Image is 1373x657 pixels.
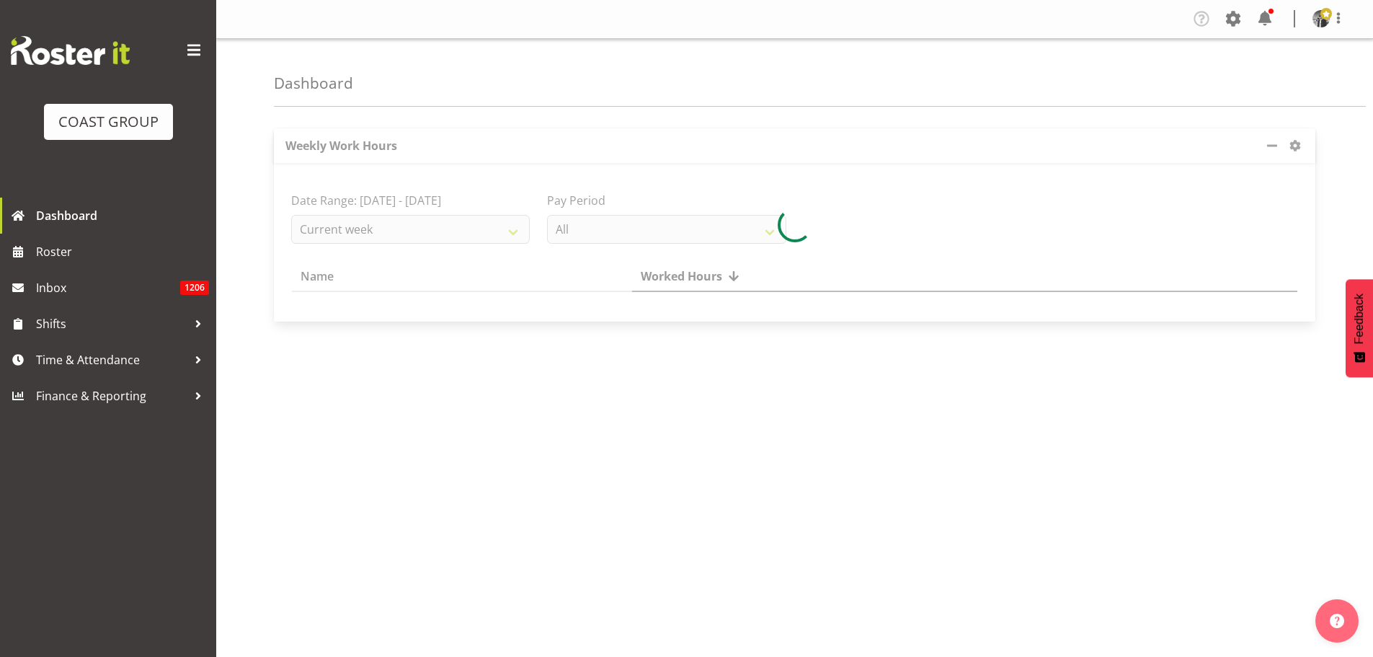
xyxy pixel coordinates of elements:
span: Roster [36,241,209,263]
span: Inbox [36,277,180,299]
span: 1206 [180,281,209,295]
div: COAST GROUP [58,111,159,133]
span: Time & Attendance [36,349,187,371]
img: help-xxl-2.png [1330,614,1344,628]
span: Shifts [36,313,187,335]
span: Dashboard [36,205,209,226]
img: Rosterit website logo [11,36,130,65]
button: Feedback - Show survey [1346,279,1373,377]
span: Feedback [1353,294,1366,344]
span: Finance & Reporting [36,385,187,407]
img: stefaan-simons7cdb5eda7cf2d86be9a9309e83275074.png [1312,10,1330,27]
h4: Dashboard [274,75,353,92]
